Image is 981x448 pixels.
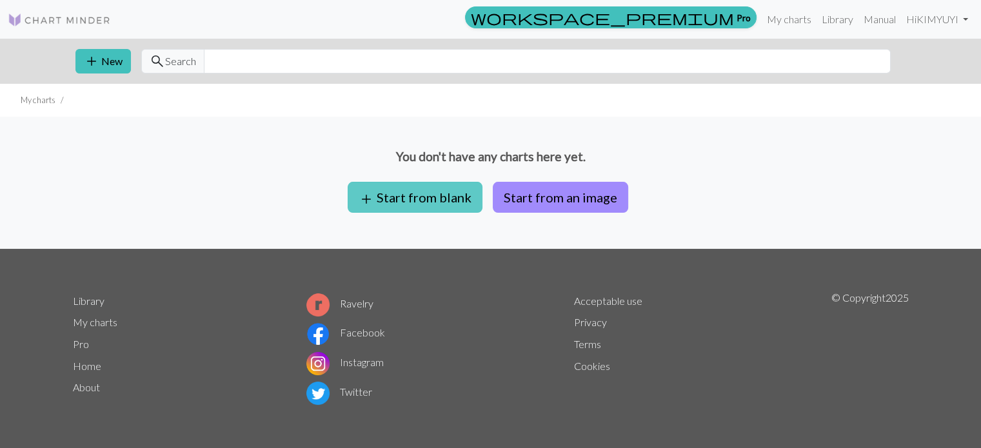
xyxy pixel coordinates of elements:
[8,12,111,28] img: Logo
[574,360,610,372] a: Cookies
[73,338,89,350] a: Pro
[306,352,330,375] img: Instagram logo
[306,326,385,338] a: Facebook
[73,316,117,328] a: My charts
[306,356,384,368] a: Instagram
[901,6,973,32] a: HiKIMYUYI
[465,6,757,28] a: Pro
[762,6,817,32] a: My charts
[306,385,372,398] a: Twitter
[84,52,99,70] span: add
[471,8,734,26] span: workspace_premium
[75,49,131,73] button: New
[73,381,100,393] a: About
[574,338,601,350] a: Terms
[306,297,373,309] a: Ravelry
[493,182,628,213] button: Start from an image
[150,52,165,70] span: search
[359,190,374,208] span: add
[21,94,55,106] li: My charts
[574,316,607,328] a: Privacy
[306,293,330,317] img: Ravelry logo
[165,54,196,69] span: Search
[73,360,101,372] a: Home
[73,295,104,307] a: Library
[831,290,909,407] p: © Copyright 2025
[858,6,901,32] a: Manual
[574,295,642,307] a: Acceptable use
[817,6,858,32] a: Library
[306,382,330,405] img: Twitter logo
[306,322,330,346] img: Facebook logo
[348,182,482,213] button: Start from blank
[488,190,633,202] a: Start from an image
